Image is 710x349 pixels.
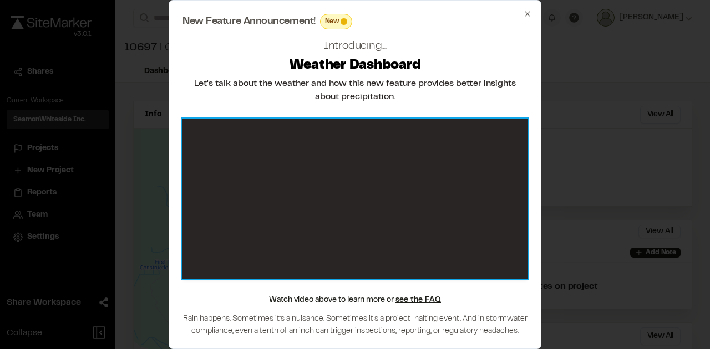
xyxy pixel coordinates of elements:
[325,17,339,27] span: New
[395,297,441,304] a: see the FAQ
[269,294,441,306] p: Watch video above to learn more or
[182,77,528,104] h2: Let's talk about the weather and how this new feature provides better insights about precipitation.
[341,18,347,25] span: This feature is brand new! Enjoy!
[320,14,353,29] div: This feature is brand new! Enjoy!
[290,57,421,75] h2: Weather Dashboard
[323,38,387,55] h2: Introducing...
[182,17,316,27] span: New Feature Announcement!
